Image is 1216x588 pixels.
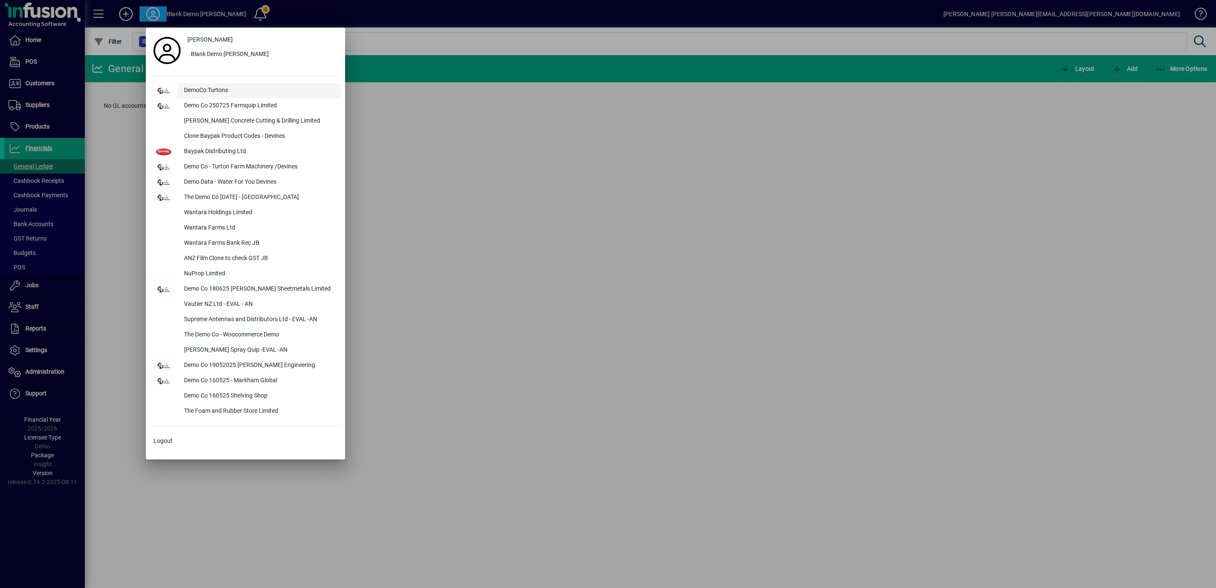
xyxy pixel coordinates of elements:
div: [PERSON_NAME] Spray Quip -EVAL -AN [177,343,341,358]
div: The Demo Co [DATE] - [GEOGRAPHIC_DATA] [177,190,341,205]
button: Demo Co 250725 Farmquip Limited [150,98,341,114]
div: ANZ Film Clone to check GST JB [177,251,341,266]
button: Demo Co 160525 Shelving Shop [150,389,341,404]
button: NuProp Limited [150,266,341,282]
div: The Demo Co - Woocommerce Demo [177,328,341,343]
div: The Foam and Rubber Store Limited [177,404,341,419]
button: [PERSON_NAME] Concrete Cutting & Drilling Limited [150,114,341,129]
div: Wantara Farms Ltd [177,221,341,236]
button: Blank Demo [PERSON_NAME] [184,47,341,62]
div: Wantara Holdings Limited [177,205,341,221]
div: DemoCo Turtons [177,83,341,98]
button: Demo Co - Turton Farm Machinery /Devines [150,160,341,175]
button: Baypak Distributing Ltd [150,144,341,160]
span: [PERSON_NAME] [187,35,233,44]
button: DemoCo Turtons [150,83,341,98]
button: The Demo Co [DATE] - [GEOGRAPHIC_DATA] [150,190,341,205]
button: Demo Co 160525 - Markham Global [150,373,341,389]
a: [PERSON_NAME] [184,32,341,47]
button: Logout [150,433,341,448]
button: The Foam and Rubber Store Limited [150,404,341,419]
div: Demo Co 160525 - Markham Global [177,373,341,389]
a: Profile [150,43,184,58]
div: NuProp Limited [177,266,341,282]
button: Wantara Farms Bank Rec JB [150,236,341,251]
div: Demo Data - Water For You Devines [177,175,341,190]
div: Clone Baypak Product Codes - Devines [177,129,341,144]
div: Supreme Antennas and Distributors Ltd - EVAL -AN [177,312,341,328]
div: [PERSON_NAME] Concrete Cutting & Drilling Limited [177,114,341,129]
button: Clone Baypak Product Codes - Devines [150,129,341,144]
button: Wantara Farms Ltd [150,221,341,236]
span: Logout [153,437,173,445]
div: Demo Co 19052025 [PERSON_NAME] Engineering [177,358,341,373]
button: ANZ Film Clone to check GST JB [150,251,341,266]
button: Demo Co 19052025 [PERSON_NAME] Engineering [150,358,341,373]
div: Demo Co 160525 Shelving Shop [177,389,341,404]
button: Vautier NZ Ltd - EVAL - AN [150,297,341,312]
div: Demo Co - Turton Farm Machinery /Devines [177,160,341,175]
button: Demo Co 180625 [PERSON_NAME] Sheetmetals Limited [150,282,341,297]
div: Wantara Farms Bank Rec JB [177,236,341,251]
div: Baypak Distributing Ltd [177,144,341,160]
div: Demo Co 250725 Farmquip Limited [177,98,341,114]
button: Supreme Antennas and Distributors Ltd - EVAL -AN [150,312,341,328]
button: The Demo Co - Woocommerce Demo [150,328,341,343]
div: Demo Co 180625 [PERSON_NAME] Sheetmetals Limited [177,282,341,297]
button: Wantara Holdings Limited [150,205,341,221]
div: Vautier NZ Ltd - EVAL - AN [177,297,341,312]
button: [PERSON_NAME] Spray Quip -EVAL -AN [150,343,341,358]
button: Demo Data - Water For You Devines [150,175,341,190]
